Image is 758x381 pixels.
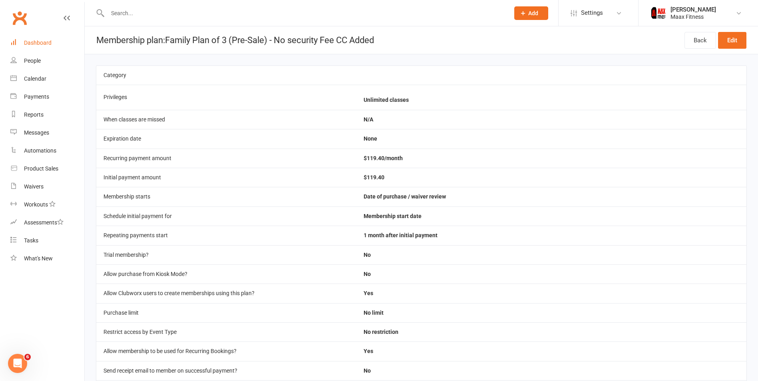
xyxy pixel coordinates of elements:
[10,178,84,196] a: Waivers
[356,187,746,206] td: Date of purchase / waiver review
[24,354,31,360] span: 6
[96,129,356,148] td: Expiration date
[581,4,603,22] span: Settings
[10,160,84,178] a: Product Sales
[10,70,84,88] a: Calendar
[356,129,746,148] td: None
[96,110,356,129] td: When classes are missed
[96,284,356,303] td: Allow Clubworx users to create memberships using this plan?
[24,219,64,226] div: Assessments
[356,245,746,264] td: No
[24,129,49,136] div: Messages
[356,284,746,303] td: Yes
[356,361,746,380] td: No
[670,6,716,13] div: [PERSON_NAME]
[718,32,746,49] a: Edit
[651,5,666,21] img: thumb_image1759205071.png
[10,88,84,106] a: Payments
[96,341,356,361] td: Allow membership to be used for Recurring Bookings?
[10,196,84,214] a: Workouts
[10,52,84,70] a: People
[24,111,44,118] div: Reports
[24,183,44,190] div: Waivers
[10,232,84,250] a: Tasks
[356,149,746,168] td: $119.40/month
[356,110,746,129] td: N/A
[96,226,356,245] td: Repeating payments start
[10,250,84,268] a: What's New
[24,75,46,82] div: Calendar
[514,6,548,20] button: Add
[356,322,746,341] td: No restriction
[10,106,84,124] a: Reports
[96,245,356,264] td: Trial membership?
[356,168,746,187] td: $119.40
[356,264,746,284] td: No
[96,264,356,284] td: Allow purchase from Kiosk Mode?
[85,26,374,54] h1: Membership plan: Family Plan of 3 (Pre-Sale) - No security Fee CC Added
[96,168,356,187] td: Initial payment amount
[24,165,58,172] div: Product Sales
[356,341,746,361] td: Yes
[96,85,356,109] td: Privileges
[684,32,716,49] a: Back
[356,303,746,322] td: No limit
[10,142,84,160] a: Automations
[10,214,84,232] a: Assessments
[24,147,56,154] div: Automations
[356,206,746,226] td: Membership start date
[24,255,53,262] div: What's New
[24,237,38,244] div: Tasks
[356,226,746,245] td: 1 month after initial payment
[96,206,356,226] td: Schedule initial payment for
[96,322,356,341] td: Restrict access by Event Type
[24,201,48,208] div: Workouts
[24,58,41,64] div: People
[24,93,49,100] div: Payments
[105,8,504,19] input: Search...
[24,40,52,46] div: Dashboard
[96,65,356,85] td: Category
[96,149,356,168] td: Recurring payment amount
[96,187,356,206] td: Membership starts
[528,10,538,16] span: Add
[10,8,30,28] a: Clubworx
[670,13,716,20] div: Maax Fitness
[96,303,356,322] td: Purchase limit
[96,361,356,380] td: Send receipt email to member on successful payment?
[364,97,739,103] li: Unlimited classes
[8,354,27,373] iframe: Intercom live chat
[10,34,84,52] a: Dashboard
[10,124,84,142] a: Messages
